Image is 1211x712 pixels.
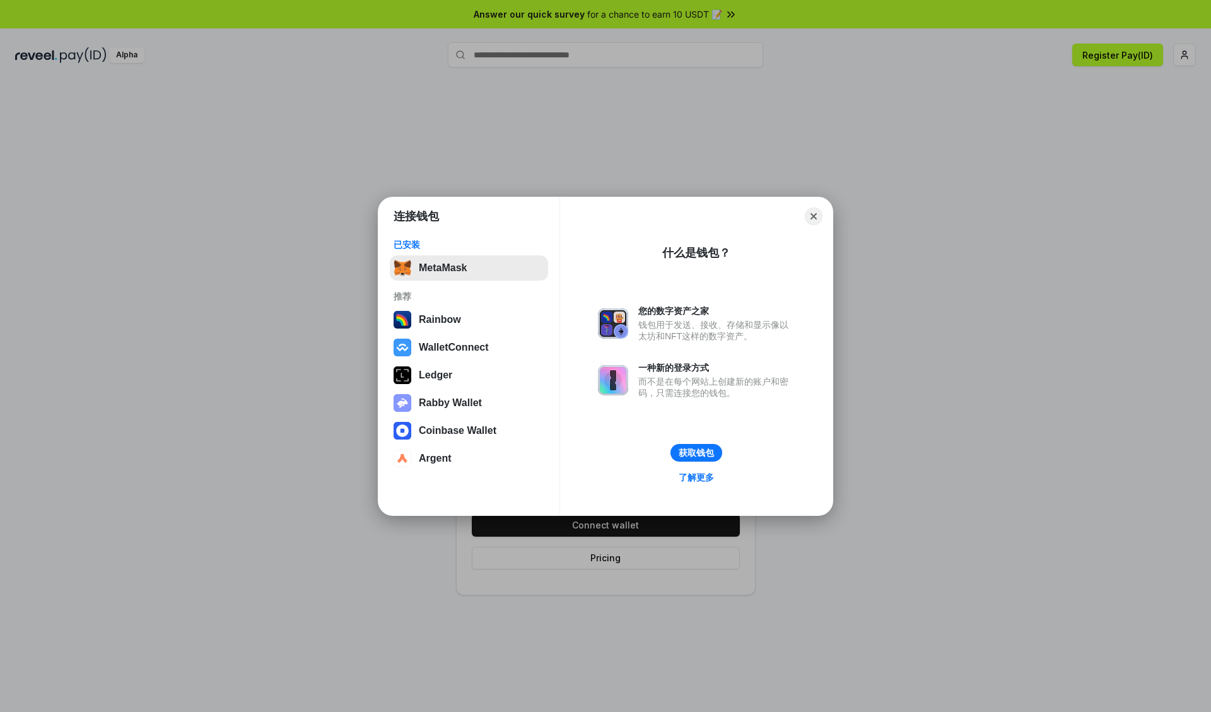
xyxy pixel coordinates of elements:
[394,366,411,384] img: svg+xml,%3Csvg%20xmlns%3D%22http%3A%2F%2Fwww.w3.org%2F2000%2Fsvg%22%20width%3D%2228%22%20height%3...
[394,422,411,440] img: svg+xml,%3Csvg%20width%3D%2228%22%20height%3D%2228%22%20viewBox%3D%220%200%2028%2028%22%20fill%3D...
[394,259,411,277] img: svg+xml,%3Csvg%20fill%3D%22none%22%20height%3D%2233%22%20viewBox%3D%220%200%2035%2033%22%20width%...
[390,335,548,360] button: WalletConnect
[638,305,795,317] div: 您的数字资产之家
[390,363,548,388] button: Ledger
[390,255,548,281] button: MetaMask
[394,339,411,356] img: svg+xml,%3Csvg%20width%3D%2228%22%20height%3D%2228%22%20viewBox%3D%220%200%2028%2028%22%20fill%3D...
[638,319,795,342] div: 钱包用于发送、接收、存储和显示像以太坊和NFT这样的数字资产。
[638,376,795,399] div: 而不是在每个网站上创建新的账户和密码，只需连接您的钱包。
[390,446,548,471] button: Argent
[419,262,467,274] div: MetaMask
[805,207,822,225] button: Close
[679,472,714,483] div: 了解更多
[390,390,548,416] button: Rabby Wallet
[679,447,714,458] div: 获取钱包
[394,209,439,224] h1: 连接钱包
[598,365,628,395] img: svg+xml,%3Csvg%20xmlns%3D%22http%3A%2F%2Fwww.w3.org%2F2000%2Fsvg%22%20fill%3D%22none%22%20viewBox...
[662,245,730,260] div: 什么是钱包？
[390,418,548,443] button: Coinbase Wallet
[638,362,795,373] div: 一种新的登录方式
[419,370,452,381] div: Ledger
[394,450,411,467] img: svg+xml,%3Csvg%20width%3D%2228%22%20height%3D%2228%22%20viewBox%3D%220%200%2028%2028%22%20fill%3D...
[419,342,489,353] div: WalletConnect
[419,397,482,409] div: Rabby Wallet
[394,239,544,250] div: 已安装
[390,307,548,332] button: Rainbow
[394,311,411,329] img: svg+xml,%3Csvg%20width%3D%22120%22%20height%3D%22120%22%20viewBox%3D%220%200%20120%20120%22%20fil...
[394,291,544,302] div: 推荐
[419,425,496,436] div: Coinbase Wallet
[419,453,452,464] div: Argent
[598,308,628,339] img: svg+xml,%3Csvg%20xmlns%3D%22http%3A%2F%2Fwww.w3.org%2F2000%2Fsvg%22%20fill%3D%22none%22%20viewBox...
[671,469,722,486] a: 了解更多
[670,444,722,462] button: 获取钱包
[419,314,461,325] div: Rainbow
[394,394,411,412] img: svg+xml,%3Csvg%20xmlns%3D%22http%3A%2F%2Fwww.w3.org%2F2000%2Fsvg%22%20fill%3D%22none%22%20viewBox...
